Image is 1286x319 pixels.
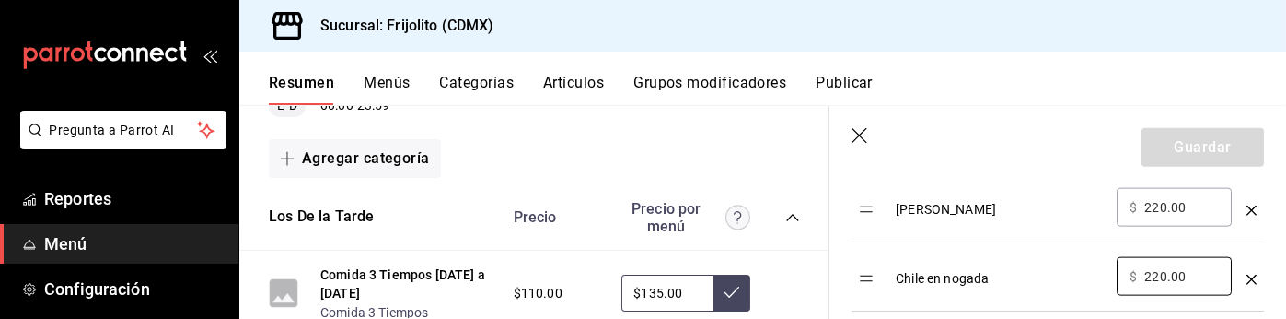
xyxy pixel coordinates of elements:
[495,208,613,226] div: Precio
[306,15,493,37] h3: Sucursal: Frijolito (CDMX)
[514,284,562,303] span: $110.00
[44,186,224,211] span: Reportes
[13,134,226,153] a: Pregunta a Parrot AI
[320,266,495,302] button: Comida 3 Tiempos [DATE] a [DATE]
[816,74,873,105] button: Publicar
[269,74,1286,105] div: navigation tabs
[633,74,786,105] button: Grupos modificadores
[269,139,441,178] button: Agregar categoría
[896,257,1102,288] div: Chile en nogada
[270,96,304,115] span: L-D
[440,74,515,105] button: Categorías
[896,188,1102,219] div: [PERSON_NAME]
[269,207,375,228] button: Los De la Tarde
[20,111,226,149] button: Pregunta a Parrot AI
[785,210,800,225] button: collapse-category-row
[269,95,389,117] div: 00:00 - 23:59
[621,275,713,312] input: Sin ajuste
[269,74,334,105] button: Resumen
[203,48,217,63] button: open_drawer_menu
[44,277,224,301] span: Configuración
[621,200,750,235] div: Precio por menú
[50,121,198,140] span: Pregunta a Parrot AI
[1130,270,1137,283] span: $
[1130,201,1137,214] span: $
[543,74,604,105] button: Artículos
[44,231,224,256] span: Menú
[364,74,410,105] button: Menús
